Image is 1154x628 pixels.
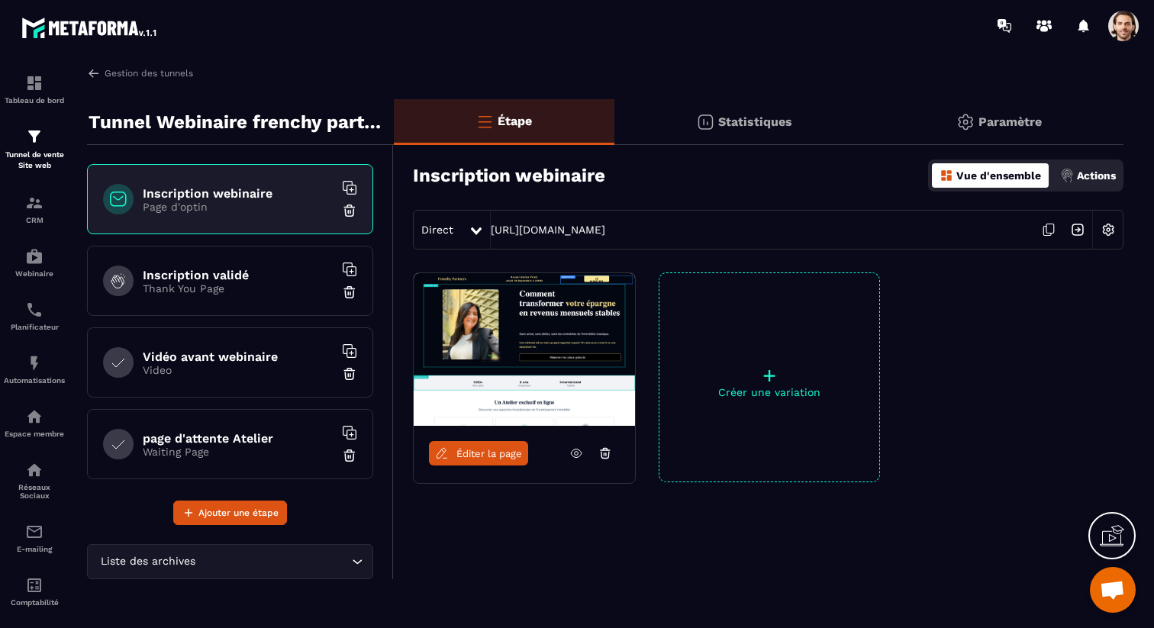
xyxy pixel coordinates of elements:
[4,116,65,182] a: formationformationTunnel de vente Site web
[1090,567,1136,613] div: Ouvrir le chat
[4,289,65,343] a: schedulerschedulerPlanificateur
[4,565,65,618] a: accountantaccountantComptabilité
[4,182,65,236] a: formationformationCRM
[143,268,334,282] h6: Inscription validé
[4,430,65,438] p: Espace membre
[456,448,522,459] span: Éditer la page
[659,386,879,398] p: Créer une variation
[4,96,65,105] p: Tableau de bord
[25,407,44,426] img: automations
[956,113,975,131] img: setting-gr.5f69749f.svg
[25,127,44,146] img: formation
[342,448,357,463] img: trash
[342,366,357,382] img: trash
[4,396,65,449] a: automationsautomationsEspace membre
[25,301,44,319] img: scheduler
[4,236,65,289] a: automationsautomationsWebinaire
[978,114,1042,129] p: Paramètre
[198,553,348,570] input: Search for option
[421,224,453,236] span: Direct
[342,203,357,218] img: trash
[89,107,382,137] p: Tunnel Webinaire frenchy partners
[4,323,65,331] p: Planificateur
[25,194,44,212] img: formation
[4,545,65,553] p: E-mailing
[198,505,279,520] span: Ajouter une étape
[143,446,334,458] p: Waiting Page
[4,269,65,278] p: Webinaire
[498,114,532,128] p: Étape
[25,523,44,541] img: email
[143,282,334,295] p: Thank You Page
[143,431,334,446] h6: page d'attente Atelier
[4,376,65,385] p: Automatisations
[25,74,44,92] img: formation
[4,598,65,607] p: Comptabilité
[143,201,334,213] p: Page d'optin
[4,150,65,171] p: Tunnel de vente Site web
[4,511,65,565] a: emailemailE-mailing
[342,285,357,300] img: trash
[97,553,198,570] span: Liste des archives
[414,273,635,426] img: image
[718,114,792,129] p: Statistiques
[143,349,334,364] h6: Vidéo avant webinaire
[87,544,373,579] div: Search for option
[429,441,528,465] a: Éditer la page
[1077,169,1116,182] p: Actions
[1094,215,1123,244] img: setting-w.858f3a88.svg
[4,449,65,511] a: social-networksocial-networkRéseaux Sociaux
[659,365,879,386] p: +
[940,169,953,182] img: dashboard-orange.40269519.svg
[143,364,334,376] p: Video
[4,63,65,116] a: formationformationTableau de bord
[696,113,714,131] img: stats.20deebd0.svg
[956,169,1041,182] p: Vue d'ensemble
[25,576,44,594] img: accountant
[4,483,65,500] p: Réseaux Sociaux
[4,343,65,396] a: automationsautomationsAutomatisations
[1060,169,1074,182] img: actions.d6e523a2.png
[491,224,605,236] a: [URL][DOMAIN_NAME]
[4,216,65,224] p: CRM
[25,354,44,372] img: automations
[87,66,101,80] img: arrow
[25,247,44,266] img: automations
[413,165,605,186] h3: Inscription webinaire
[1063,215,1092,244] img: arrow-next.bcc2205e.svg
[475,112,494,130] img: bars-o.4a397970.svg
[87,66,193,80] a: Gestion des tunnels
[143,186,334,201] h6: Inscription webinaire
[25,461,44,479] img: social-network
[21,14,159,41] img: logo
[173,501,287,525] button: Ajouter une étape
